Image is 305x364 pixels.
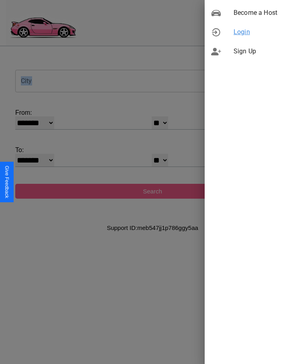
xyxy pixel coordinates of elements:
span: Login [234,27,299,37]
div: Give Feedback [4,166,10,198]
div: Login [205,22,305,42]
span: Become a Host [234,8,299,18]
div: Sign Up [205,42,305,61]
div: Become a Host [205,3,305,22]
span: Sign Up [234,47,299,56]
